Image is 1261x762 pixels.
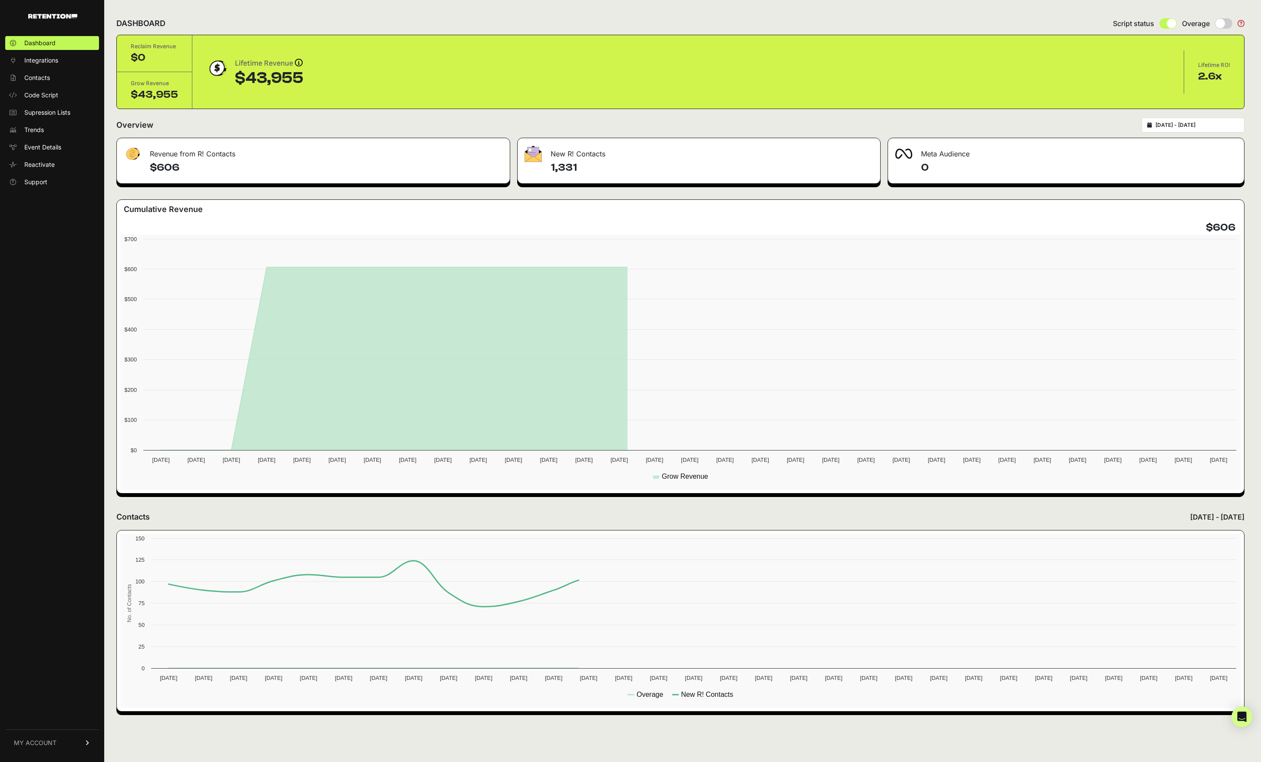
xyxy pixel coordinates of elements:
[518,138,880,164] div: New R! Contacts
[364,457,381,463] text: [DATE]
[5,106,99,119] a: Supression Lists
[5,140,99,154] a: Event Details
[580,675,597,681] text: [DATE]
[928,457,945,463] text: [DATE]
[1198,61,1230,70] div: Lifetime ROI
[116,17,165,30] h2: DASHBOARD
[24,91,58,99] span: Code Script
[1175,457,1192,463] text: [DATE]
[1206,221,1235,235] h4: $606
[328,457,346,463] text: [DATE]
[921,161,1237,175] h4: 0
[505,457,522,463] text: [DATE]
[998,457,1016,463] text: [DATE]
[206,57,228,79] img: dollar-coin-05c43ed7efb7bc0c12610022525b4bbbb207c7efeef5aecc26f025e68dcafac9.png
[142,665,145,672] text: 0
[575,457,593,463] text: [DATE]
[822,457,839,463] text: [DATE]
[139,643,145,650] text: 25
[1198,70,1230,83] div: 2.6x
[195,675,212,681] text: [DATE]
[681,691,733,698] text: New R! Contacts
[139,622,145,628] text: 50
[150,161,503,175] h4: $606
[5,53,99,67] a: Integrations
[135,578,145,585] text: 100
[131,42,178,51] div: Reclaim Revenue
[752,457,769,463] text: [DATE]
[116,511,150,523] h2: Contacts
[258,457,275,463] text: [DATE]
[685,675,702,681] text: [DATE]
[300,675,317,681] text: [DATE]
[825,675,842,681] text: [DATE]
[637,691,663,698] text: Overage
[131,51,178,65] div: $0
[1033,457,1051,463] text: [DATE]
[135,557,145,563] text: 125
[790,675,807,681] text: [DATE]
[1182,18,1210,29] span: Overage
[24,56,58,65] span: Integrations
[1035,675,1052,681] text: [DATE]
[126,584,132,622] text: No. of Contacts
[5,88,99,102] a: Code Script
[405,675,422,681] text: [DATE]
[1210,675,1228,681] text: [DATE]
[5,158,99,172] a: Reactivate
[963,457,980,463] text: [DATE]
[1231,706,1252,727] div: Open Intercom Messenger
[857,457,875,463] text: [DATE]
[24,160,55,169] span: Reactivate
[125,326,137,333] text: $400
[615,675,632,681] text: [DATE]
[139,600,145,606] text: 75
[5,71,99,85] a: Contacts
[24,126,44,134] span: Trends
[646,457,663,463] text: [DATE]
[223,457,240,463] text: [DATE]
[965,675,982,681] text: [DATE]
[125,387,137,393] text: $200
[681,457,698,463] text: [DATE]
[24,39,56,47] span: Dashboard
[888,138,1244,164] div: Meta Audience
[1104,457,1122,463] text: [DATE]
[895,675,912,681] text: [DATE]
[335,675,352,681] text: [DATE]
[188,457,205,463] text: [DATE]
[160,675,177,681] text: [DATE]
[720,675,737,681] text: [DATE]
[540,457,558,463] text: [DATE]
[131,447,137,454] text: $0
[716,457,734,463] text: [DATE]
[434,457,452,463] text: [DATE]
[5,729,99,756] a: MY ACCOUNT
[14,739,56,747] span: MY ACCOUNT
[662,473,708,480] text: Grow Revenue
[893,457,910,463] text: [DATE]
[265,675,282,681] text: [DATE]
[1113,18,1154,29] span: Script status
[5,175,99,189] a: Support
[370,675,387,681] text: [DATE]
[125,266,137,272] text: $600
[399,457,416,463] text: [DATE]
[293,457,310,463] text: [DATE]
[24,73,50,82] span: Contacts
[5,36,99,50] a: Dashboard
[131,88,178,102] div: $43,955
[152,457,169,463] text: [DATE]
[930,675,947,681] text: [DATE]
[787,457,804,463] text: [DATE]
[235,70,304,87] div: $43,955
[650,675,667,681] text: [DATE]
[545,675,562,681] text: [DATE]
[1175,675,1192,681] text: [DATE]
[230,675,247,681] text: [DATE]
[1210,457,1227,463] text: [DATE]
[125,296,137,302] text: $500
[1139,457,1157,463] text: [DATE]
[131,79,178,88] div: Grow Revenue
[1070,675,1087,681] text: [DATE]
